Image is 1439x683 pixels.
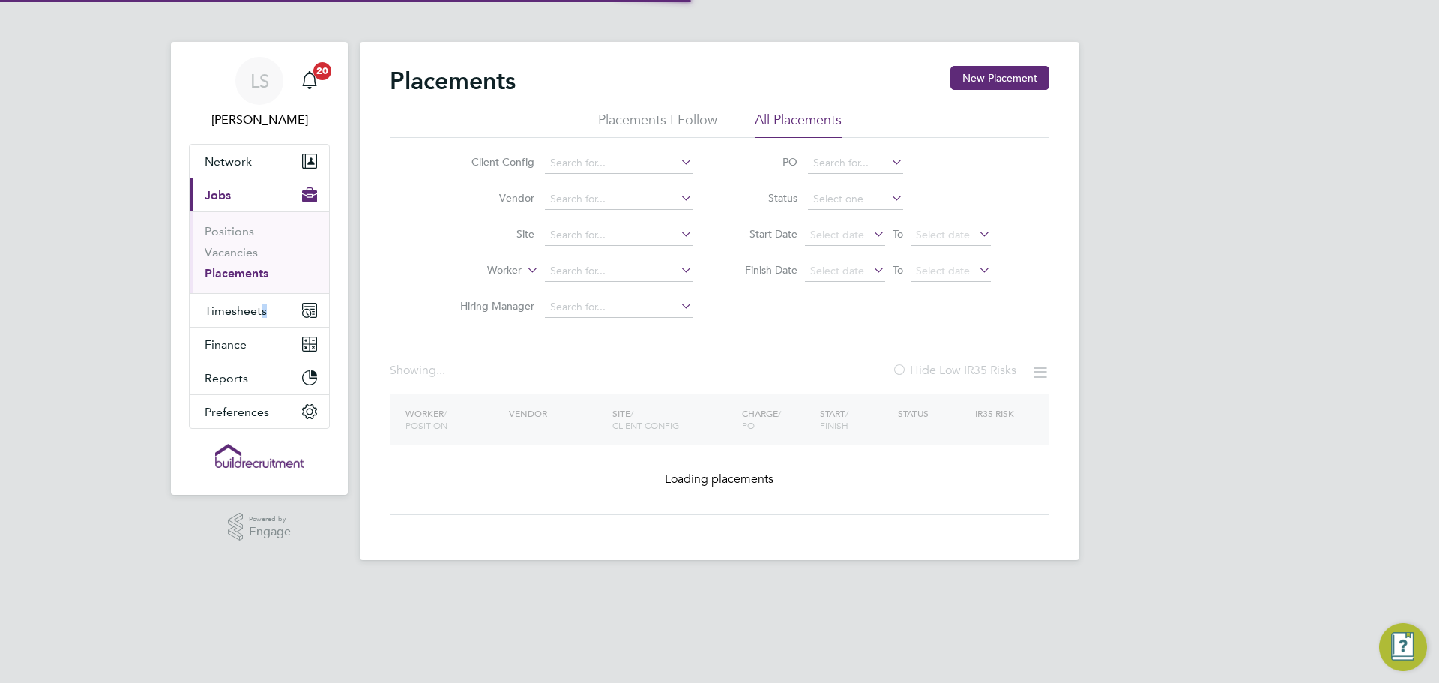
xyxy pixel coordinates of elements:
label: Status [730,191,797,205]
button: Reports [190,361,329,394]
a: Placements [205,266,268,280]
span: Network [205,154,252,169]
span: Select date [916,264,970,277]
span: Engage [249,526,291,538]
span: To [888,224,908,244]
input: Search for... [545,189,693,210]
span: Select date [810,264,864,277]
input: Search for... [545,297,693,318]
label: Worker [435,263,522,278]
span: Finance [205,337,247,352]
button: Finance [190,328,329,361]
span: LS [250,71,269,91]
a: 20 [295,57,325,105]
h2: Placements [390,66,516,96]
button: Network [190,145,329,178]
input: Select one [808,189,903,210]
span: Select date [810,228,864,241]
button: New Placement [950,66,1049,90]
span: Reports [205,371,248,385]
label: PO [730,155,797,169]
span: Jobs [205,188,231,202]
span: 20 [313,62,331,80]
input: Search for... [545,261,693,282]
label: Finish Date [730,263,797,277]
div: Jobs [190,211,329,293]
div: Showing [390,363,448,379]
label: Site [448,227,534,241]
li: All Placements [755,111,842,138]
a: Go to home page [189,444,330,468]
a: Vacancies [205,245,258,259]
li: Placements I Follow [598,111,717,138]
a: Powered byEngage [228,513,292,541]
button: Preferences [190,395,329,428]
a: LS[PERSON_NAME] [189,57,330,129]
label: Start Date [730,227,797,241]
span: ... [436,363,445,378]
button: Jobs [190,178,329,211]
span: To [888,260,908,280]
span: Preferences [205,405,269,419]
span: Timesheets [205,304,267,318]
span: Select date [916,228,970,241]
button: Engage Resource Center [1379,623,1427,671]
input: Search for... [545,153,693,174]
label: Hide Low IR35 Risks [892,363,1016,378]
span: Leah Seber [189,111,330,129]
input: Search for... [808,153,903,174]
a: Positions [205,224,254,238]
span: Powered by [249,513,291,526]
nav: Main navigation [171,42,348,495]
label: Vendor [448,191,534,205]
label: Hiring Manager [448,299,534,313]
button: Timesheets [190,294,329,327]
label: Client Config [448,155,534,169]
img: buildrec-logo-retina.png [215,444,304,468]
input: Search for... [545,225,693,246]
